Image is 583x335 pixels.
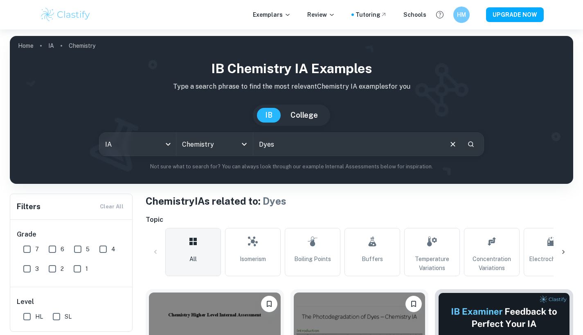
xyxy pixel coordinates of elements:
[146,215,573,225] h6: Topic
[16,59,567,78] h1: IB Chemistry IA examples
[405,296,422,312] button: Bookmark
[453,7,470,23] button: HM
[189,255,197,264] span: All
[35,264,39,273] span: 3
[464,137,478,151] button: Search
[16,82,567,92] p: Type a search phrase to find the most relevant Chemistry IA examples for you
[263,195,286,207] span: Dyes
[69,41,95,50] p: Chemistry
[433,8,447,22] button: Help and Feedback
[486,7,544,22] button: UPGRADE NOW
[35,312,43,321] span: HL
[307,10,335,19] p: Review
[61,264,64,273] span: 2
[65,312,72,321] span: SL
[445,136,461,152] button: Clear
[282,108,326,123] button: College
[18,40,34,51] a: Home
[35,245,39,254] span: 7
[86,245,90,254] span: 5
[261,296,277,312] button: Bookmark
[356,10,387,19] a: Tutoring
[146,194,573,208] h1: Chemistry IAs related to:
[40,7,92,23] img: Clastify logo
[17,230,126,239] h6: Grade
[99,133,176,156] div: IA
[86,264,88,273] span: 1
[529,255,574,264] span: Electrochemistry
[362,255,383,264] span: Buffers
[10,36,573,184] img: profile cover
[457,10,466,19] h6: HM
[17,201,41,212] h6: Filters
[17,297,126,307] h6: Level
[48,40,54,51] a: IA
[403,10,426,19] a: Schools
[253,10,291,19] p: Exemplars
[16,163,567,171] p: Not sure what to search for? You can always look through our example Internal Assessments below f...
[61,245,64,254] span: 6
[253,133,442,156] input: E.g. enthalpy of combustion, Winkler method, phosphate and temperature...
[240,255,266,264] span: Isomerism
[408,255,456,272] span: Temperature Variations
[257,108,281,123] button: IB
[111,245,115,254] span: 4
[239,138,250,150] button: Open
[294,255,331,264] span: Boiling Points
[468,255,516,272] span: Concentration Variations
